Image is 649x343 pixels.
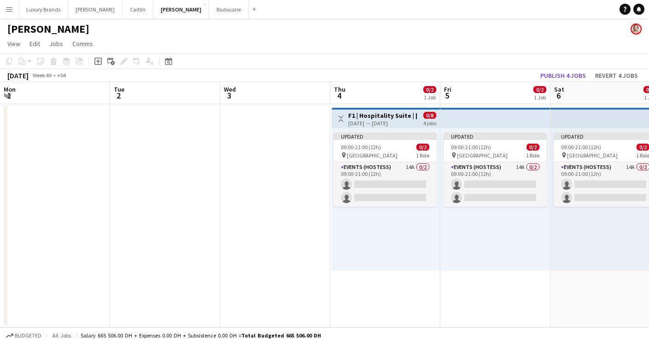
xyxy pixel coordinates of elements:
[7,22,89,36] h1: [PERSON_NAME]
[443,90,451,101] span: 5
[333,162,437,207] app-card-role: Events (Hostess)14A0/209:00-21:00 (12h)
[7,71,29,80] div: [DATE]
[15,332,41,339] span: Budgeted
[49,40,63,48] span: Jobs
[4,38,24,50] a: View
[26,38,44,50] a: Edit
[333,133,437,140] div: Updated
[30,72,53,79] span: Week 49
[333,90,345,101] span: 4
[81,332,321,339] div: Salary 665 506.00 DH + Expenses 0.00 DH + Subsistence 0.00 DH =
[241,332,321,339] span: Total Budgeted 665 506.00 DH
[123,0,153,18] button: Caitlin
[631,23,642,35] app-user-avatar: Kelly Burt
[424,94,436,101] div: 1 Job
[334,85,345,93] span: Thu
[451,144,491,151] span: 09:00-21:00 (12h)
[567,152,618,159] span: [GEOGRAPHIC_DATA]
[416,144,429,151] span: 0/2
[224,85,236,93] span: Wed
[591,70,642,81] button: Revert 4 jobs
[347,152,398,159] span: [GEOGRAPHIC_DATA]
[561,144,601,151] span: 09:00-21:00 (12h)
[457,152,508,159] span: [GEOGRAPHIC_DATA]
[333,133,437,207] app-job-card: Updated09:00-21:00 (12h)0/2 [GEOGRAPHIC_DATA]1 RoleEvents (Hostess)14A0/209:00-21:00 (12h)
[114,85,124,93] span: Tue
[51,332,73,339] span: All jobs
[554,85,564,93] span: Sat
[526,152,539,159] span: 1 Role
[72,40,93,48] span: Comms
[423,86,436,93] span: 0/2
[222,90,236,101] span: 3
[4,85,16,93] span: Mon
[348,111,417,120] h3: F1 | Hospitality Suite | [GEOGRAPHIC_DATA] | [DATE]-[DATE]
[423,112,436,119] span: 0/8
[348,120,417,127] div: [DATE] → [DATE]
[553,90,564,101] span: 6
[537,70,590,81] button: Publish 4 jobs
[526,144,539,151] span: 0/2
[2,90,16,101] span: 1
[444,85,451,93] span: Fri
[209,0,249,18] button: Radouane
[416,152,429,159] span: 1 Role
[153,0,209,18] button: [PERSON_NAME]
[7,40,20,48] span: View
[444,133,547,140] div: Updated
[423,119,436,127] div: 4 jobs
[68,0,123,18] button: [PERSON_NAME]
[112,90,124,101] span: 2
[57,72,66,79] div: +04
[341,144,381,151] span: 09:00-21:00 (12h)
[444,162,547,207] app-card-role: Events (Hostess)14A0/209:00-21:00 (12h)
[29,40,40,48] span: Edit
[46,38,67,50] a: Jobs
[533,86,546,93] span: 0/2
[444,133,547,207] app-job-card: Updated09:00-21:00 (12h)0/2 [GEOGRAPHIC_DATA]1 RoleEvents (Hostess)14A0/209:00-21:00 (12h)
[5,331,43,341] button: Budgeted
[69,38,97,50] a: Comms
[19,0,68,18] button: Luxury Brands
[534,94,546,101] div: 1 Job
